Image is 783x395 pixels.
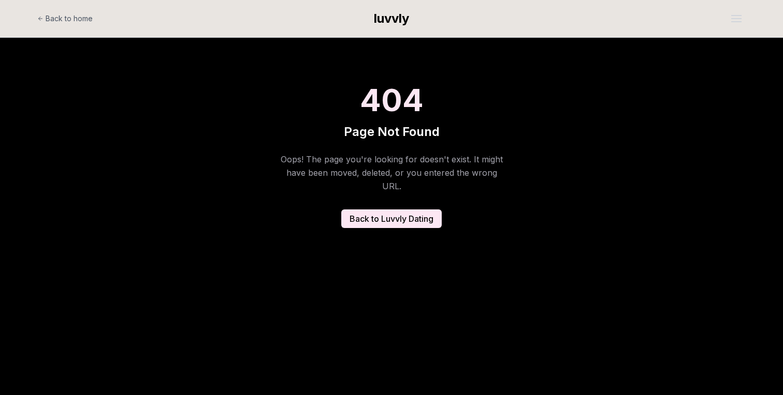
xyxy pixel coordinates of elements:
span: luvvly [374,11,409,26]
a: Back to Luvvly Dating [341,209,442,228]
a: luvvly [374,10,409,27]
a: Back to home [37,8,93,29]
h2: Page Not Found [275,124,508,140]
button: Open menu [727,11,746,26]
p: Oops! The page you're looking for doesn't exist. It might have been moved, deleted, or you entere... [275,153,508,193]
span: Back to home [46,13,93,24]
h1: 404 [275,84,508,115]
